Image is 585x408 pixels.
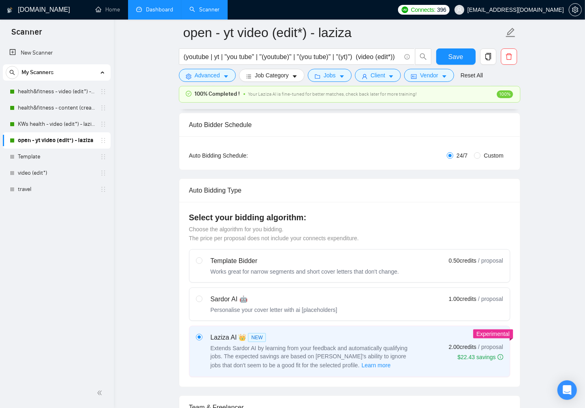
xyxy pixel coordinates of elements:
[404,69,454,82] button: idcardVendorcaret-down
[18,181,95,197] a: travel
[481,151,507,160] span: Custom
[248,91,417,97] span: Your Laziza AI is fine-tuned for better matches, check back later for more training!
[100,121,107,127] span: holder
[449,256,476,265] span: 0.50 credits
[18,116,95,132] a: KWs health - video (edit*) - laziza
[415,48,431,65] button: search
[189,179,510,202] div: Auto Bidding Type
[189,113,510,136] div: Auto Bidder Schedule
[569,7,582,13] a: setting
[9,45,104,61] a: New Scanner
[476,331,510,337] span: Experimental
[292,73,298,79] span: caret-down
[355,69,401,82] button: userClientcaret-down
[96,6,120,13] a: homeHome
[238,333,246,342] span: 👑
[481,53,496,60] span: copy
[449,294,476,303] span: 1.00 credits
[3,64,111,197] li: My Scanners
[437,5,446,14] span: 396
[246,73,252,79] span: bars
[441,73,447,79] span: caret-down
[457,7,462,13] span: user
[362,73,368,79] span: user
[453,151,471,160] span: 24/7
[189,212,510,223] h4: Select your bidding algorithm:
[388,73,394,79] span: caret-down
[97,389,105,397] span: double-left
[189,151,296,160] div: Auto Bidding Schedule:
[478,295,503,303] span: / proposal
[211,345,408,369] span: Extends Sardor AI by learning from your feedback and automatically qualifying jobs. The expected ...
[100,88,107,95] span: holder
[501,48,517,65] button: delete
[189,226,359,241] span: Choose the algorithm for you bidding. The price per proposal does not include your connects expen...
[449,342,476,351] span: 2.00 credits
[18,149,95,165] a: Template
[100,154,107,160] span: holder
[478,257,503,265] span: / proposal
[18,100,95,116] a: health&fitness - content (creat*) - laziza
[186,91,191,97] span: check-circle
[371,71,385,80] span: Client
[22,64,54,81] span: My Scanners
[402,7,408,13] img: upwork-logo.png
[501,53,517,60] span: delete
[183,22,504,43] input: Scanner name...
[195,90,240,99] span: 100% Completed !
[6,66,19,79] button: search
[100,170,107,176] span: holder
[3,45,111,61] li: New Scanner
[248,333,266,342] span: NEW
[404,54,410,59] span: info-circle
[18,132,95,149] a: open - yt video (edit*) - laziza
[239,69,304,82] button: barsJob Categorycaret-down
[211,306,337,314] div: Personalise your cover letter with ai [placeholders]
[461,71,483,80] a: Reset All
[361,361,391,370] span: Learn more
[223,73,229,79] span: caret-down
[100,105,107,111] span: holder
[457,353,503,361] div: $22.43 savings
[100,186,107,193] span: holder
[569,3,582,16] button: setting
[497,90,513,98] span: 100%
[339,73,345,79] span: caret-down
[211,256,399,266] div: Template Bidder
[411,73,417,79] span: idcard
[189,6,220,13] a: searchScanner
[100,137,107,144] span: holder
[18,83,95,100] a: health&fitness - video (edit*) - laziza
[480,48,496,65] button: copy
[415,53,431,60] span: search
[211,294,337,304] div: Sardor AI 🤖
[420,71,438,80] span: Vendor
[186,73,191,79] span: setting
[308,69,352,82] button: folderJobscaret-down
[255,71,289,80] span: Job Category
[195,71,220,80] span: Advanced
[505,27,516,38] span: edit
[211,268,399,276] div: Works great for narrow segments and short cover letters that don't change.
[184,52,401,62] input: Search Freelance Jobs...
[478,343,503,351] span: / proposal
[136,6,173,13] a: dashboardDashboard
[18,165,95,181] a: video (edit*)
[7,4,13,17] img: logo
[179,69,236,82] button: settingAdvancedcaret-down
[315,73,320,79] span: folder
[211,333,414,342] div: Laziza AI
[498,354,503,360] span: info-circle
[361,360,391,370] button: Laziza AI NEWExtends Sardor AI by learning from your feedback and automatically qualifying jobs. ...
[557,380,577,400] div: Open Intercom Messenger
[5,26,48,43] span: Scanner
[6,70,18,75] span: search
[411,5,435,14] span: Connects:
[436,48,476,65] button: Save
[324,71,336,80] span: Jobs
[448,52,463,62] span: Save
